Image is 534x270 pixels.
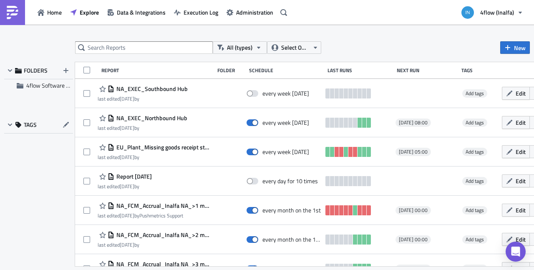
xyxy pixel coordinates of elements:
[502,174,530,187] button: Edit
[101,67,213,73] div: Report
[516,118,526,127] span: Edit
[281,43,309,52] span: Select Owner
[462,177,487,185] span: Add tags
[397,67,457,73] div: Next Run
[98,96,188,102] div: last edited by
[262,90,309,97] div: every week on Friday
[399,207,428,214] span: [DATE] 00:00
[516,89,526,98] span: Edit
[516,235,526,244] span: Edit
[399,149,428,155] span: [DATE] 05:00
[114,85,188,93] span: NA_EXEC_Southbound Hub
[262,236,322,243] div: every month on the 16th
[120,182,134,190] time: 2025-06-20T07:40:17Z
[213,41,267,54] button: All (types)
[236,8,273,17] span: Administration
[114,260,210,268] span: NA_FCM_Accrual_Inalfa NA_>3 months
[462,148,487,156] span: Add tags
[502,145,530,158] button: Edit
[466,89,484,97] span: Add tags
[502,116,530,129] button: Edit
[117,8,166,17] span: Data & Integrations
[466,119,484,126] span: Add tags
[24,121,37,129] span: TAGS
[502,233,530,246] button: Edit
[461,5,475,20] img: Avatar
[462,119,487,127] span: Add tags
[80,8,99,17] span: Explore
[502,87,530,100] button: Edit
[26,81,78,90] span: 4flow Software KAM
[399,236,428,243] span: [DATE] 00:00
[327,67,393,73] div: Last Runs
[516,147,526,156] span: Edit
[98,242,210,248] div: last edited by
[120,241,134,249] time: 2025-04-10T19:22:08Z
[120,124,134,132] time: 2025-09-03T16:12:28Z
[114,231,210,239] span: NA_FCM_Accrual_Inalfa NA_>2 months
[98,154,210,160] div: last edited by
[516,177,526,185] span: Edit
[114,144,210,151] span: EU_Plant_Missing goods receipt status
[6,6,19,19] img: PushMetrics
[114,173,152,180] span: Report 2025-06-20
[462,206,487,214] span: Add tags
[502,204,530,217] button: Edit
[114,114,187,122] span: NA_EXEC_Northbound Hub
[103,6,170,19] button: Data & Integrations
[516,206,526,214] span: Edit
[24,67,48,74] span: FOLDERS
[500,41,530,54] button: New
[120,95,134,103] time: 2025-08-19T18:36:21Z
[33,6,66,19] button: Home
[217,67,245,73] div: Folder
[249,67,323,73] div: Schedule
[98,183,152,189] div: last edited by
[75,41,213,54] input: Search Reports
[514,43,526,52] span: New
[480,8,514,17] span: 4flow (Inalfa)
[456,3,528,22] button: 4flow (Inalfa)
[399,119,428,126] span: [DATE] 08:00
[170,6,222,19] button: Execution Log
[262,148,309,156] div: every week on Monday
[267,41,321,54] button: Select Owner
[120,212,134,220] time: 2025-08-08T13:41:05Z
[98,125,187,131] div: last edited by
[222,6,277,19] button: Administration
[227,43,252,52] span: All (types)
[466,235,484,243] span: Add tags
[262,177,318,185] div: every day for 10 times
[98,212,210,219] div: last edited by Pushmetrics Support
[184,8,218,17] span: Execution Log
[462,235,487,244] span: Add tags
[461,67,499,73] div: Tags
[262,119,309,126] div: every week on Friday
[462,89,487,98] span: Add tags
[114,202,210,209] span: NA_FCM_Accrual_Inalfa NA_>1 month
[66,6,103,19] button: Explore
[466,148,484,156] span: Add tags
[120,153,134,161] time: 2025-06-23T13:13:55Z
[506,242,526,262] div: Open Intercom Messenger
[47,8,62,17] span: Home
[466,177,484,185] span: Add tags
[466,206,484,214] span: Add tags
[262,207,321,214] div: every month on the 1st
